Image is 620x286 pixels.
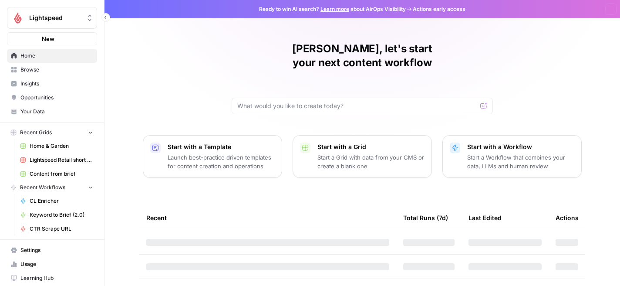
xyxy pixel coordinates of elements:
div: Recent [146,206,389,230]
a: Browse [7,63,97,77]
button: Start with a GridStart a Grid with data from your CMS or create a blank one [293,135,432,178]
span: Learning Hub [20,274,93,282]
a: Insights [7,77,97,91]
p: Start with a Grid [317,143,425,151]
span: Content from brief [30,170,93,178]
input: What would you like to create today? [237,102,477,110]
button: Recent Grids [7,126,97,139]
button: Workspace: Lightspeed [7,7,97,29]
div: Total Runs (7d) [403,206,448,230]
span: Home & Garden [30,142,93,150]
a: Home & Garden [16,139,97,153]
span: Recent Workflows [20,184,65,191]
span: Keyword to Brief (2.0) [30,211,93,219]
button: Recent Workflows [7,181,97,194]
a: Learn more [320,6,349,12]
a: Keyword to Brief (2.0) [16,208,97,222]
a: CTR Scrape URL [16,222,97,236]
span: Usage [20,260,93,268]
span: Lightspeed [29,14,82,22]
div: Last Edited [468,206,502,230]
button: New [7,32,97,45]
a: Learning Hub [7,271,97,285]
span: Insights [20,80,93,88]
a: Opportunities [7,91,97,105]
a: Usage [7,257,97,271]
span: New [42,34,54,43]
a: CL Enricher [16,194,97,208]
span: Opportunities [20,94,93,102]
img: Lightspeed Logo [10,10,26,26]
p: Start with a Workflow [467,143,574,151]
span: Home [20,52,93,60]
div: Actions [556,206,579,230]
p: Launch best-practice driven templates for content creation and operations [168,153,275,170]
p: Start a Grid with data from your CMS or create a blank one [317,153,425,170]
a: Settings [7,243,97,257]
span: Settings [20,246,93,254]
a: Home [7,49,97,63]
p: Start a Workflow that combines your data, LLMs and human review [467,153,574,170]
a: Lightspeed Retail short form ad copy - Agnostic [16,153,97,167]
span: CL Enricher [30,197,93,205]
span: Browse [20,66,93,74]
h1: [PERSON_NAME], let's start your next content workflow [232,42,493,70]
span: Actions early access [413,5,465,13]
span: Recent Grids [20,129,52,136]
button: Start with a TemplateLaunch best-practice driven templates for content creation and operations [143,135,282,178]
span: Your Data [20,108,93,116]
button: Start with a WorkflowStart a Workflow that combines your data, LLMs and human review [442,135,582,178]
a: Your Data [7,105,97,119]
span: Ready to win AI search? about AirOps Visibility [259,5,406,13]
p: Start with a Template [168,143,275,151]
span: CTR Scrape URL [30,225,93,233]
span: Lightspeed Retail short form ad copy - Agnostic [30,156,93,164]
a: Content from brief [16,167,97,181]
